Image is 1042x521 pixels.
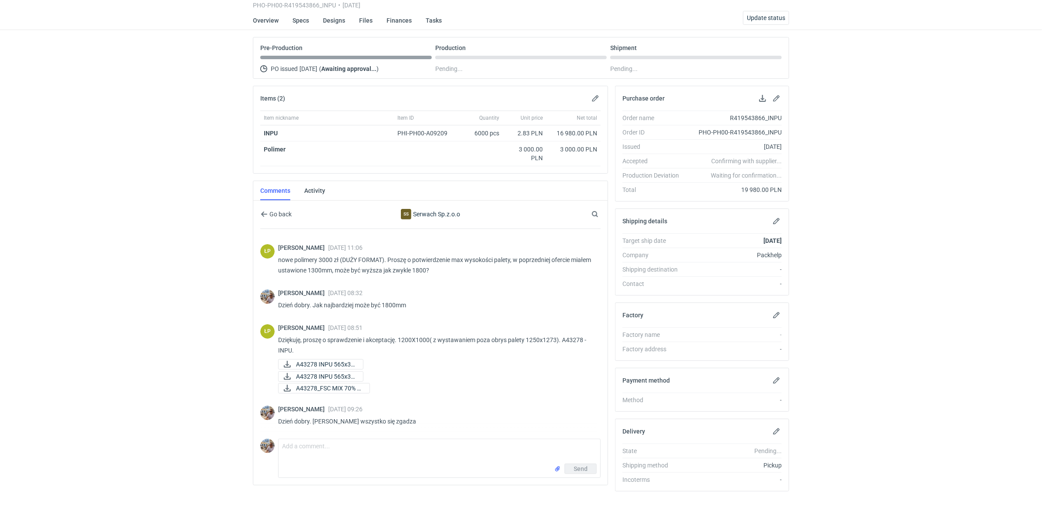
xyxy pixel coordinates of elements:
em: Waiting for confirmation... [711,171,782,180]
a: A43278 INPU 565x37... [278,359,363,370]
span: Net total [577,114,597,121]
h2: Shipping details [622,218,667,225]
button: Edit payment method [771,375,782,386]
div: Issued [622,142,686,151]
button: Edit shipping details [771,216,782,226]
button: Edit factory details [771,310,782,320]
button: Update status [743,11,789,25]
div: Serwach Sp.z.o.o [359,209,502,219]
p: Production [435,44,466,51]
div: Factory address [622,345,686,353]
div: Target ship date [622,236,686,245]
div: - [686,475,782,484]
div: PHI-PH00-A09209 [397,129,456,138]
div: Incoterms [622,475,686,484]
img: Michał Palasek [260,289,275,304]
img: Michał Palasek [260,406,275,420]
p: Dziękuję, proszę o sprawdzenie i akceptację. 1200X1000( z wystawaniem poza obrys palety 1250x1273... [278,335,594,356]
div: Total [622,185,686,194]
figcaption: ŁP [260,324,275,339]
input: Search [590,209,618,219]
a: Specs [292,11,309,30]
div: Michał Palasek [260,439,275,453]
span: [PERSON_NAME] [278,244,328,251]
div: - [686,396,782,404]
div: Accepted [622,157,686,165]
span: A43278_FSC MIX 70% R... [296,383,363,393]
div: PHO-PH00-R419543866_INPU [DATE] [253,2,675,9]
strong: Polimer [264,146,286,153]
span: Unit price [521,114,543,121]
div: Shipping destination [622,265,686,274]
div: Łukasz Postawa [260,244,275,259]
button: Send [565,464,597,474]
div: Łukasz Postawa [260,324,275,339]
figcaption: ŁP [260,244,275,259]
div: A43278_FSC MIX 70% R419543866_INPU_2025-10-06.pdf [278,383,365,393]
div: 3 000.00 PLN [550,145,597,154]
span: [DATE] [299,64,317,74]
h2: Delivery [622,428,645,435]
div: State [622,447,686,455]
a: INPU [264,130,278,137]
h2: Purchase order [622,95,665,102]
div: 6000 pcs [459,125,503,141]
div: R419543866_INPU [686,114,782,122]
div: 3 000.00 PLN [506,145,543,162]
span: Item nickname [264,114,299,121]
div: 19 980.00 PLN [686,185,782,194]
h2: Items (2) [260,95,285,102]
button: Download PO [757,93,768,104]
div: Shipping method [622,461,686,470]
span: Item ID [397,114,414,121]
span: Pending... [435,64,463,74]
div: Pickup [686,461,782,470]
h2: Payment method [622,377,670,384]
a: A43278 INPU 565x37... [278,371,363,382]
div: PO issued [260,64,432,74]
div: Contact [622,279,686,288]
div: Factory name [622,330,686,339]
p: Dzień dobry. Jak najbardziej może być 1800mm [278,300,594,310]
span: Send [574,466,588,472]
div: Serwach Sp.z.o.o [401,209,411,219]
span: Go back [268,211,292,217]
div: 16 980.00 PLN [550,129,597,138]
div: 2.83 PLN [506,129,543,138]
div: Order ID [622,128,686,137]
a: Files [359,11,373,30]
span: Quantity [479,114,499,121]
span: [PERSON_NAME] [278,406,328,413]
div: A43278 INPU 565x371x164xB str wew.pdf [278,359,363,370]
figcaption: SS [401,209,411,219]
div: Packhelp [686,251,782,259]
div: Method [622,396,686,404]
div: - [686,265,782,274]
a: Designs [323,11,345,30]
span: Update status [747,15,785,21]
button: Edit purchase order [771,93,782,104]
a: Comments [260,181,290,200]
a: Finances [387,11,412,30]
span: [DATE] 11:06 [328,244,363,251]
span: [DATE] 08:51 [328,324,363,331]
div: - [686,330,782,339]
span: • [338,2,340,9]
span: ) [376,65,379,72]
div: [DATE] [686,142,782,151]
button: Go back [260,209,292,219]
div: Pending... [610,64,782,74]
div: PHO-PH00-R419543866_INPU [686,128,782,137]
span: ( [319,65,321,72]
span: [PERSON_NAME] [278,289,328,296]
span: A43278 INPU 565x37... [296,372,356,381]
span: [PERSON_NAME] [278,324,328,331]
span: A43278 INPU 565x37... [296,360,356,369]
button: Edit items [590,93,601,104]
span: [DATE] 08:32 [328,289,363,296]
div: - [686,345,782,353]
em: Pending... [754,447,782,454]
